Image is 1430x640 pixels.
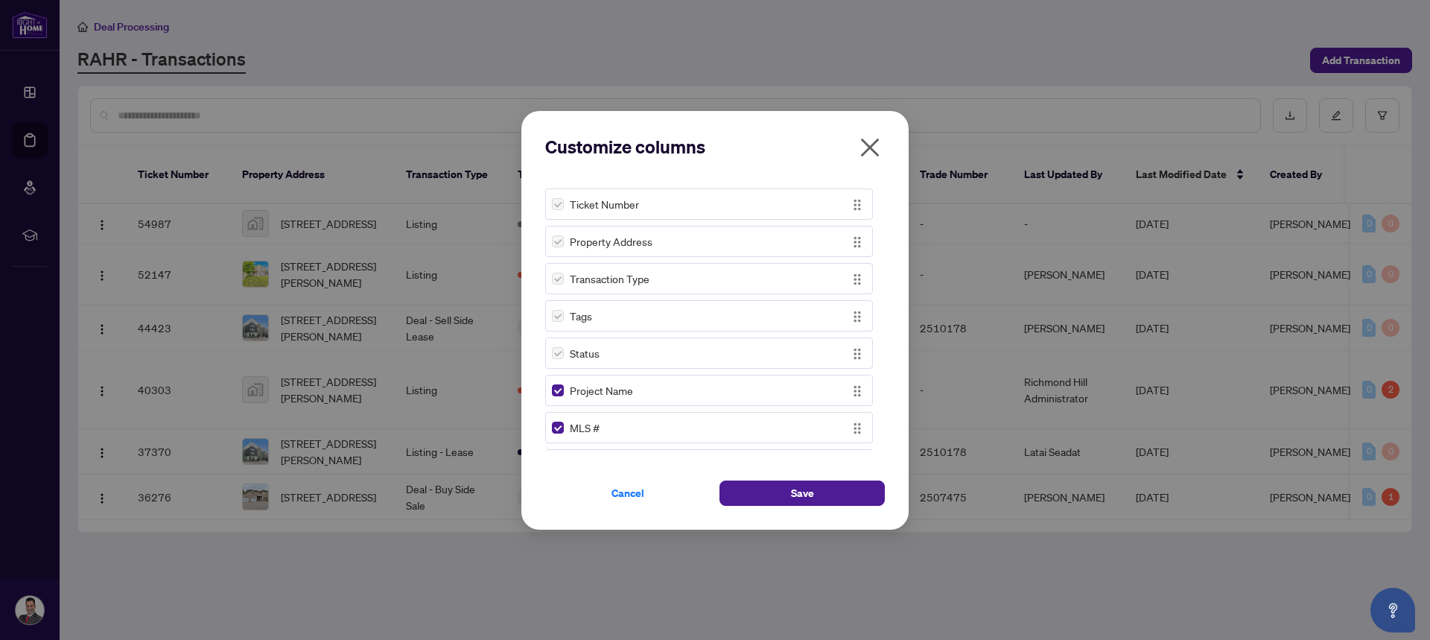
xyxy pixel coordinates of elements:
button: Drag Icon [848,307,866,325]
div: TagsDrag Icon [545,300,873,332]
button: Drag Icon [848,381,866,399]
div: Trade NumberDrag Icon [545,449,873,481]
span: Save [791,481,814,505]
button: Drag Icon [848,232,866,250]
span: Property Address [570,233,652,250]
span: Project Name [570,382,633,399]
div: MLS #Drag Icon [545,412,873,443]
div: StatusDrag Icon [545,338,873,369]
span: Status [570,345,600,361]
div: Project NameDrag Icon [545,375,873,406]
img: Drag Icon [849,271,865,288]
div: Property AddressDrag Icon [545,226,873,257]
img: Drag Icon [849,308,865,325]
span: Transaction Type [570,270,649,287]
button: Save [719,481,885,506]
span: Cancel [611,481,644,505]
span: MLS # [570,419,600,436]
div: Transaction TypeDrag Icon [545,263,873,294]
button: Drag Icon [848,419,866,437]
button: Drag Icon [848,344,866,362]
span: Tags [570,308,592,324]
img: Drag Icon [849,197,865,213]
span: Ticket Number [570,196,639,212]
span: close [858,136,882,159]
h2: Customize columns [545,135,885,159]
img: Drag Icon [849,346,865,362]
img: Drag Icon [849,383,865,399]
button: Cancel [545,481,711,506]
img: Drag Icon [849,234,865,250]
div: Ticket NumberDrag Icon [545,188,873,220]
button: Open asap [1370,588,1415,633]
button: Drag Icon [848,270,866,288]
img: Drag Icon [849,420,865,437]
button: Drag Icon [848,195,866,213]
